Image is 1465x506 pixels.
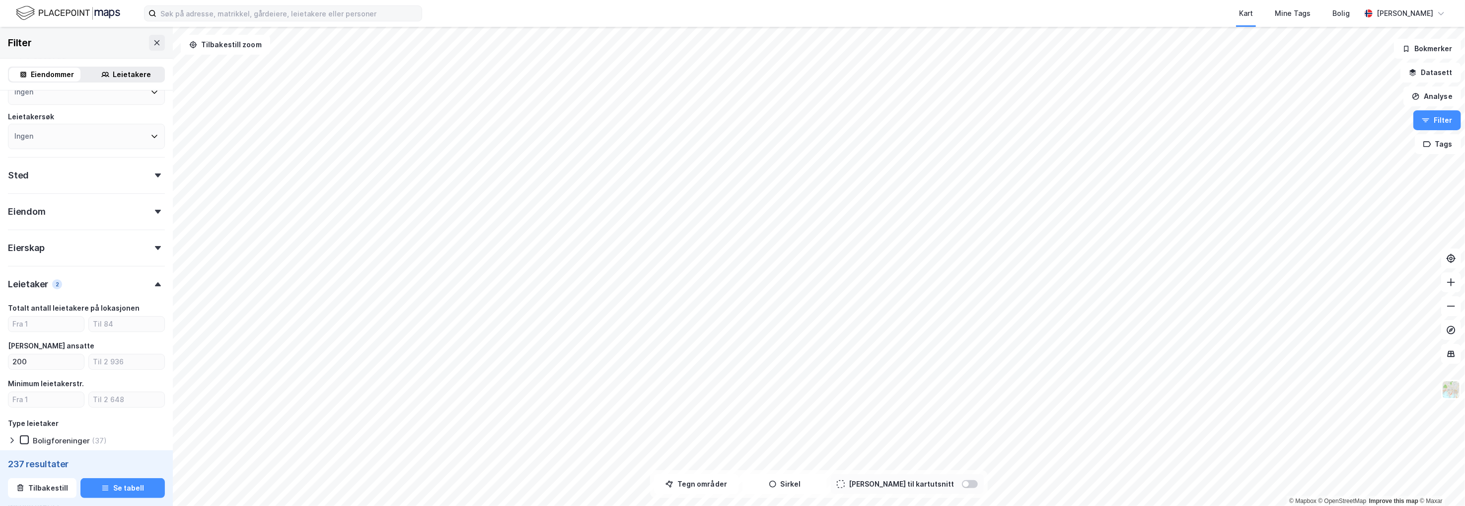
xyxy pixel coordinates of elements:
div: Leietaker [8,278,48,290]
div: Mine Tags [1275,7,1311,19]
input: Fra 1 [8,317,84,332]
input: Fra 115 [8,354,84,369]
button: Sirkel [742,474,827,494]
div: [PERSON_NAME] ansatte [8,340,94,352]
input: Til 2 936 [89,354,164,369]
button: Filter [1413,110,1461,130]
div: Bolig [1332,7,1350,19]
button: Tilbakestill [8,478,76,498]
input: Søk på adresse, matrikkel, gårdeiere, leietakere eller personer [156,6,422,21]
button: Tilbakestill zoom [181,35,270,55]
div: 2 [52,279,62,289]
input: Fra 1 [8,392,84,407]
div: Totalt antall leietakere på lokasjonen [8,302,140,314]
div: [PERSON_NAME] [1377,7,1433,19]
img: logo.f888ab2527a4732fd821a326f86c7f29.svg [16,4,120,22]
button: Datasett [1400,63,1461,83]
button: Analyse [1403,86,1461,106]
button: Se tabell [80,478,165,498]
div: Kontrollprogram for chat [1415,458,1465,506]
div: Kart [1239,7,1253,19]
div: Ingen [14,130,33,142]
div: Sted [8,169,29,181]
div: Type leietaker [8,418,59,429]
button: Tegn områder [654,474,738,494]
div: Boligforeninger [33,436,90,445]
button: Bokmerker [1394,39,1461,59]
div: Eiendom [8,206,46,218]
div: Eiendommer [31,69,74,81]
div: 237 resultater [8,458,165,470]
input: Til 2 648 [89,392,164,407]
div: [PERSON_NAME] til kartutsnitt [849,478,954,490]
div: Eierskap [8,242,44,254]
a: Improve this map [1369,498,1418,505]
div: Ingen [14,86,33,98]
div: Leietakersøk [8,111,54,123]
img: Z [1442,380,1461,399]
iframe: Chat Widget [1415,458,1465,506]
div: Leietakere [113,69,151,81]
div: (37) [92,436,107,445]
input: Til 84 [89,317,164,332]
a: OpenStreetMap [1318,498,1367,505]
div: Minimum leietakerstr. [8,378,84,390]
a: Mapbox [1289,498,1317,505]
button: Tags [1415,134,1461,154]
div: Filter [8,35,32,51]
